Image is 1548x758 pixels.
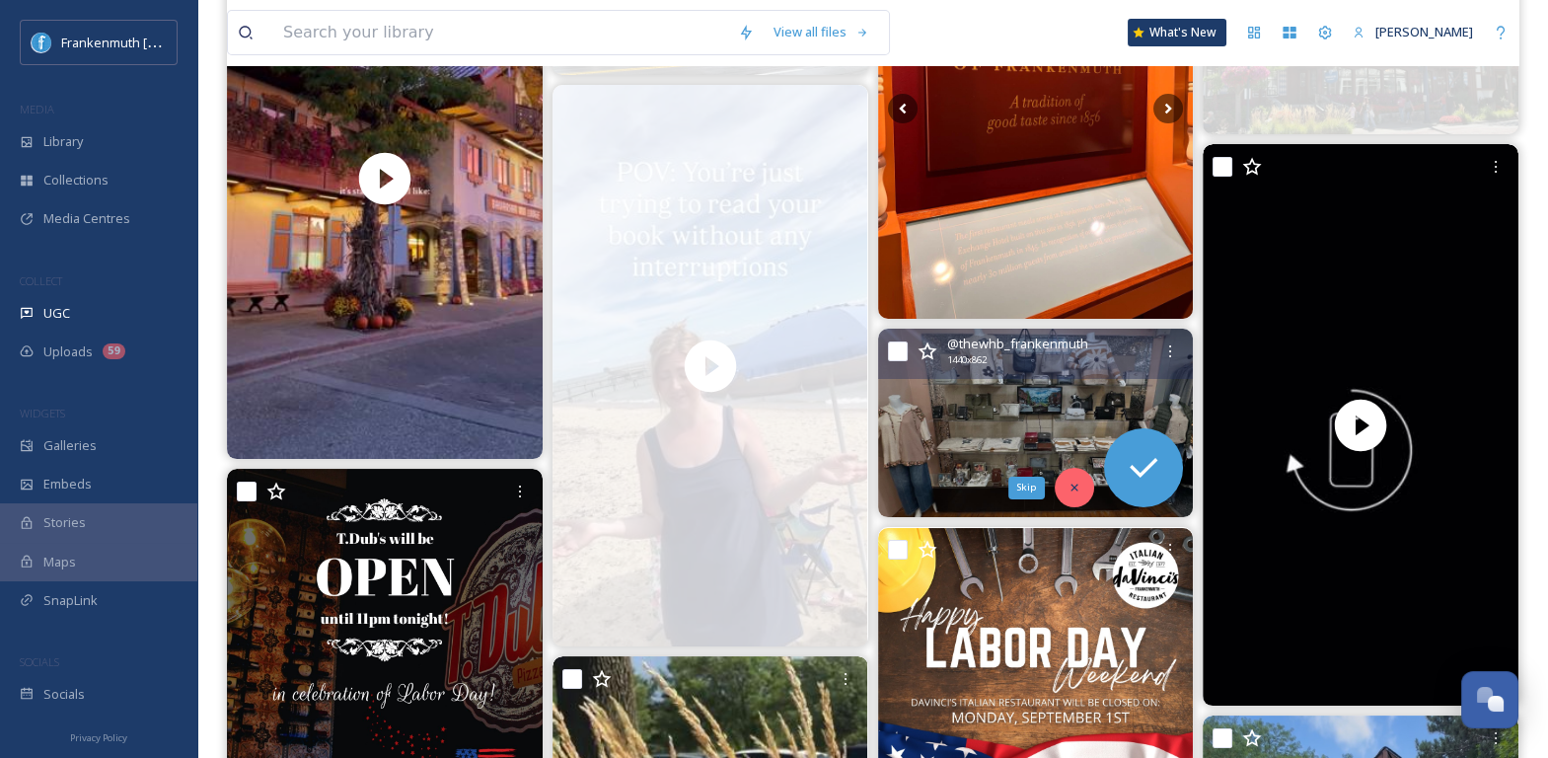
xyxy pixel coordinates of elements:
[61,33,210,51] span: Frankenmuth [US_STATE]
[103,343,125,359] div: 59
[43,436,97,455] span: Galleries
[32,33,51,52] img: Social%20Media%20PFP%202025.jpg
[20,654,59,669] span: SOCIALS
[20,102,54,116] span: MEDIA
[70,724,127,748] a: Privacy Policy
[553,85,868,646] video: If you need us, we’ll be reading. So please don’t need us. 😬 We will be closed tomorrow (Labor Da...
[1375,23,1473,40] span: [PERSON_NAME]
[43,171,109,189] span: Collections
[553,85,868,646] img: thumbnail
[43,209,130,228] span: Media Centres
[1008,477,1045,498] div: Skip
[1203,144,1518,706] video: Back to back Birdies on 5&6 at the Fortress with Mom as my camera lady 💕 #michigan #frankenmuth #...
[20,406,65,420] span: WIDGETS
[20,273,62,288] span: COLLECT
[878,329,1194,517] img: The brightoncollectibles handbag wall is looking so pretty and ready for fall 🥰 we’re staying ope...
[273,11,728,54] input: Search your library
[947,335,1088,353] span: @ thewhb_frankenmuth
[43,475,92,493] span: Embeds
[43,685,85,704] span: Socials
[43,591,98,610] span: SnapLink
[1343,13,1483,51] a: [PERSON_NAME]
[947,353,987,367] span: 1440 x 862
[43,513,86,532] span: Stories
[764,13,879,51] a: View all files
[1461,671,1518,728] button: Open Chat
[43,342,93,361] span: Uploads
[1128,19,1226,46] a: What's New
[43,132,83,151] span: Library
[43,553,76,571] span: Maps
[1203,144,1518,706] img: thumbnail
[43,304,70,323] span: UGC
[70,731,127,744] span: Privacy Policy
